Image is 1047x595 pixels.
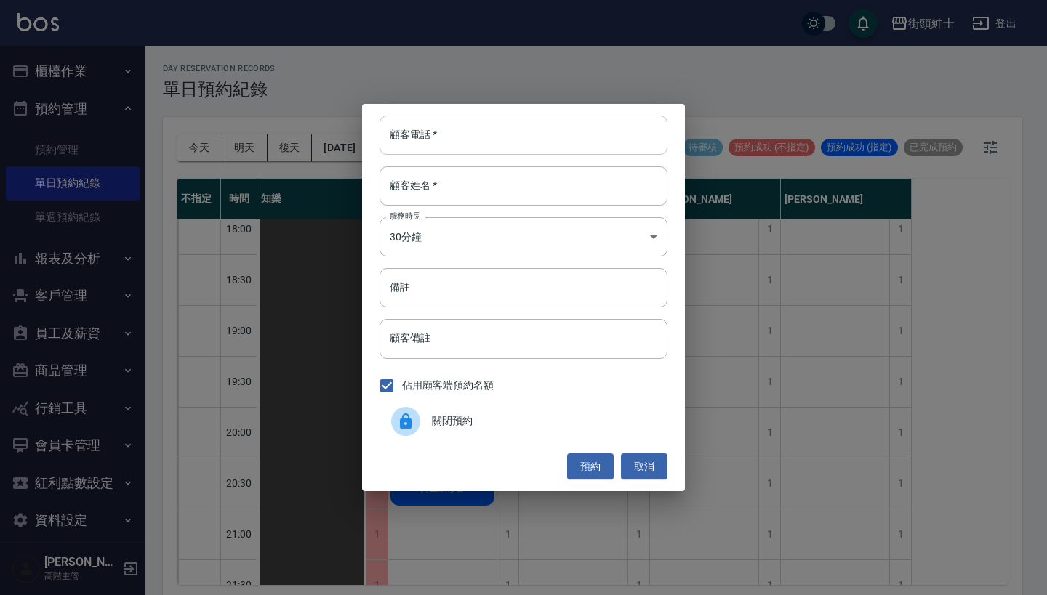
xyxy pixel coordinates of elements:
span: 關閉預約 [432,413,656,429]
button: 取消 [621,453,667,480]
label: 服務時長 [390,211,420,222]
div: 30分鐘 [380,217,667,256]
div: 關閉預約 [380,401,667,442]
button: 預約 [567,453,614,480]
span: 佔用顧客端預約名額 [402,378,494,393]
